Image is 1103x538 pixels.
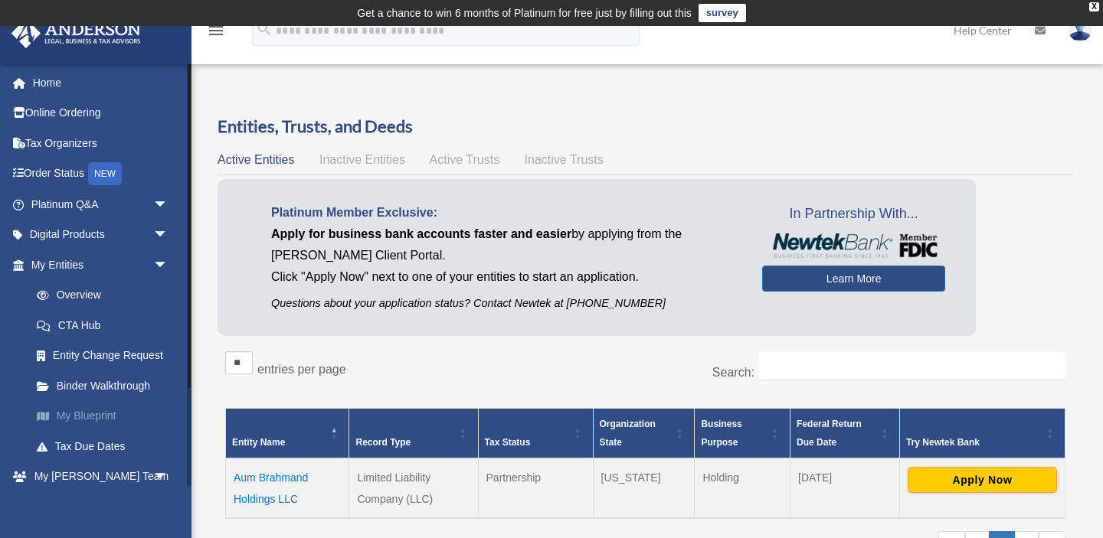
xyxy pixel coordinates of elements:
[797,419,862,448] span: Federal Return Due Date
[153,461,184,493] span: arrow_drop_down
[770,233,938,258] img: NewtekBankLogoSM.png
[899,408,1065,458] th: Try Newtek Bank : Activate to sort
[21,310,191,341] a: CTA Hub
[21,280,184,311] a: Overview
[1089,2,1099,11] div: close
[355,437,411,448] span: Record Type
[525,153,604,166] span: Inactive Trusts
[271,223,739,266] p: by applying from the [PERSON_NAME] Client Portal.
[349,458,478,518] td: Limited Liability Company (LLC)
[271,266,739,288] p: Click "Apply Now" next to one of your entities to start an application.
[762,266,945,292] a: Learn More
[271,294,739,313] p: Questions about your application status? Contact Newtek at [PHONE_NUMBER]
[11,461,191,492] a: My [PERSON_NAME] Teamarrow_drop_down
[319,153,405,166] span: Inactive Entities
[906,433,1042,452] div: Try Newtek Bank
[701,419,741,448] span: Business Purpose
[790,408,900,458] th: Federal Return Due Date: Activate to sort
[430,153,500,166] span: Active Trusts
[226,458,349,518] td: Aum Brahmand Holdings LLC
[699,4,746,22] a: survey
[593,458,695,518] td: [US_STATE]
[695,408,790,458] th: Business Purpose: Activate to sort
[908,467,1057,493] button: Apply Now
[226,408,349,458] th: Entity Name: Activate to invert sorting
[218,115,1073,139] h3: Entities, Trusts, and Deeds
[271,202,739,223] p: Platinum Member Exclusive:
[257,363,346,376] label: entries per page
[712,366,754,379] label: Search:
[11,98,191,129] a: Online Ordering
[232,437,285,448] span: Entity Name
[790,458,900,518] td: [DATE]
[11,220,191,250] a: Digital Productsarrow_drop_down
[153,220,184,251] span: arrow_drop_down
[478,458,593,518] td: Partnership
[593,408,695,458] th: Organization State: Activate to sort
[485,437,531,448] span: Tax Status
[11,158,191,190] a: Order StatusNEW
[11,249,191,280] a: My Entitiesarrow_drop_down
[11,67,191,98] a: Home
[478,408,593,458] th: Tax Status: Activate to sort
[218,153,294,166] span: Active Entities
[256,21,273,37] i: search
[11,128,191,158] a: Tax Organizers
[207,21,225,40] i: menu
[349,408,478,458] th: Record Type: Activate to sort
[1069,19,1092,41] img: User Pic
[21,431,191,461] a: Tax Due Dates
[153,189,184,220] span: arrow_drop_down
[695,458,790,518] td: Holding
[600,419,656,448] span: Organization State
[153,249,184,281] span: arrow_drop_down
[21,341,191,371] a: Entity Change Request
[11,189,191,220] a: Platinum Q&Aarrow_drop_down
[88,162,122,185] div: NEW
[271,227,571,240] span: Apply for business bank accounts faster and easier
[762,202,945,227] span: In Partnership With...
[207,27,225,40] a: menu
[357,4,692,22] div: Get a chance to win 6 months of Platinum for free just by filling out this
[7,18,146,48] img: Anderson Advisors Platinum Portal
[21,370,191,401] a: Binder Walkthrough
[21,401,191,432] a: My Blueprint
